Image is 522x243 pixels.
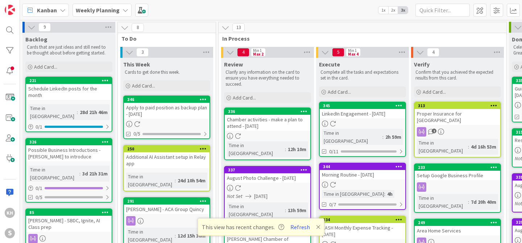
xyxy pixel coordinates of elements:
[398,7,408,14] span: 3x
[322,190,384,198] div: Time in [GEOGRAPHIC_DATA]
[225,167,310,173] div: 337
[320,216,405,223] div: 334
[320,102,405,109] div: 345
[28,166,79,182] div: Time in [GEOGRAPHIC_DATA]
[80,170,109,178] div: 3d 21h 31m
[320,216,405,239] div: 334KASH Monthly Expense Tracking - [DATE]
[123,96,210,139] a: 346Apply to paid position as backup plan - [DATE]0/5
[415,164,500,180] div: 233Setup Google Business Profile
[127,146,210,151] div: 250
[388,7,398,14] span: 2x
[323,164,405,169] div: 344
[124,198,210,204] div: 291
[224,108,311,160] a: 336Chamber activities - make a plan to attend - [DATE]Time in [GEOGRAPHIC_DATA]:12h 10m
[332,48,344,57] span: 5
[27,44,111,56] p: Cards that are just ideas and still need to be thought about before getting started.
[25,138,112,203] a: 326Possible Business Introductions - [PERSON_NAME] to introduceTime in [GEOGRAPHIC_DATA]:3d 21h 3...
[253,52,264,56] div: Max 2
[123,145,210,191] a: 250Additional AI Assistant setup in Relay appTime in [GEOGRAPHIC_DATA]:24d 10h 54m
[25,36,47,43] span: Backlog
[468,198,469,206] span: :
[288,222,312,232] button: Refresh
[320,102,405,118] div: 345LinkedIn Engagement - [DATE]
[415,219,500,235] div: 249Area Home Services
[414,102,501,158] a: 313Proper Insurance for [GEOGRAPHIC_DATA]Time in [GEOGRAPHIC_DATA]:4d 16h 53m
[320,163,405,179] div: 344Morning Routine - [DATE]
[132,23,144,32] span: 8
[415,164,500,171] div: 233
[124,152,210,168] div: Additional AI Assistant setup in Relay app
[78,108,109,116] div: 28d 21h 46m
[224,61,243,68] span: Review
[29,139,112,145] div: 326
[228,109,310,114] div: 336
[123,61,150,68] span: This Week
[5,228,15,238] div: S
[319,163,406,210] a: 344Morning Routine - [DATE]Time in [GEOGRAPHIC_DATA]:4h0/7
[227,202,285,218] div: Time in [GEOGRAPHIC_DATA]
[124,96,210,119] div: 346Apply to paid position as backup plan - [DATE]
[26,145,112,161] div: Possible Business Introductions - [PERSON_NAME] to introduce
[348,49,357,52] div: Min 1
[36,194,42,201] span: 0/5
[320,69,405,81] p: Complete all the tasks and expectations set in the card.
[132,82,155,89] span: Add Card...
[418,103,500,108] div: 313
[418,220,500,225] div: 249
[28,104,77,120] div: Time in [GEOGRAPHIC_DATA]
[322,129,382,145] div: Time in [GEOGRAPHIC_DATA]
[76,7,120,14] b: Weekly Planning
[469,143,498,151] div: 4d 16h 53m
[225,173,310,183] div: August Photo Challenge - [DATE]
[26,139,112,161] div: 326Possible Business Introductions - [PERSON_NAME] to introduce
[225,108,310,115] div: 336
[26,216,112,232] div: [PERSON_NAME] - SBDC, Ignite, AI Class prep
[320,223,405,239] div: KASH Monthly Expense Tracking - [DATE]
[36,185,42,192] span: 0 / 1
[254,193,268,200] span: [DATE]
[320,170,405,179] div: Morning Routine - [DATE]
[232,23,245,32] span: 13
[468,143,469,151] span: :
[222,35,497,42] span: In Process
[37,6,57,15] span: Kanban
[26,209,112,216] div: 85
[175,177,176,185] span: :
[25,77,112,132] a: 221Schedule LinkedIn posts for the monthTime in [GEOGRAPHIC_DATA]:28d 21h 46m0/1
[319,61,340,68] span: Execute
[427,48,439,57] span: 4
[225,69,310,87] p: Clarify any information on the card to ensure you have everything needed to succeed.
[417,194,468,210] div: Time in [GEOGRAPHIC_DATA]
[418,165,500,170] div: 233
[5,208,15,218] div: KH
[26,77,112,100] div: 221Schedule LinkedIn posts for the month
[415,219,500,226] div: 249
[126,173,175,189] div: Time in [GEOGRAPHIC_DATA]
[469,198,498,206] div: 7d 20h 40m
[133,130,140,138] span: 0/5
[414,61,430,68] span: Verify
[176,177,207,185] div: 24d 10h 54m
[225,115,310,131] div: Chamber activities - make a plan to attend - [DATE]
[124,198,210,214] div: 291[PERSON_NAME] - ACA Group Quincy
[26,139,112,145] div: 326
[253,49,262,52] div: Min 1
[384,133,403,141] div: 2h 59m
[432,129,436,133] span: 2
[77,108,78,116] span: :
[415,109,500,125] div: Proper Insurance for [GEOGRAPHIC_DATA]
[124,146,210,168] div: 250Additional AI Assistant setup in Relay app
[79,170,80,178] span: :
[378,7,388,14] span: 1x
[121,35,207,42] span: To Do
[348,52,359,56] div: Max 4
[423,89,446,95] span: Add Card...
[384,190,385,198] span: :
[127,199,210,204] div: 291
[124,96,210,103] div: 346
[227,141,285,157] div: Time in [GEOGRAPHIC_DATA]
[202,223,284,231] span: This view has recent changes.
[323,103,405,108] div: 345
[286,145,308,153] div: 12h 10m
[29,78,112,83] div: 221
